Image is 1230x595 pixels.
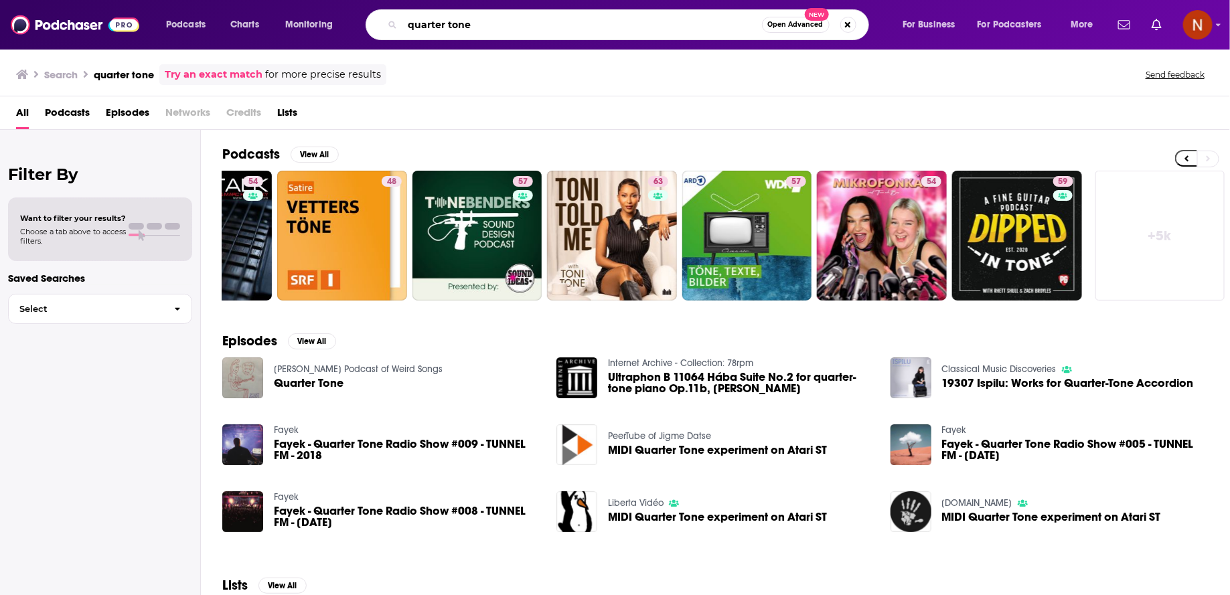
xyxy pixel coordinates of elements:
[222,146,280,163] h2: Podcasts
[608,371,874,394] a: Ultraphon B 11064 Hába Suite No.2 for quarter-tone piano Op.11b, Karel Reiner
[762,17,830,33] button: Open AdvancedNew
[1053,176,1073,187] a: 59
[791,175,801,189] span: 57
[8,165,192,184] h2: Filter By
[166,15,206,34] span: Podcasts
[8,272,192,284] p: Saved Searches
[258,578,307,594] button: View All
[817,171,947,301] a: 54
[891,357,931,398] img: 19307 Ispilu: Works for Quarter-Tone Accordion
[942,497,1012,509] a: videos.trom.tf
[274,491,299,503] a: Fayek
[285,15,333,34] span: Monitoring
[608,357,753,369] a: Internet Archive - Collection: 78rpm
[1142,69,1209,80] button: Send feedback
[265,67,381,82] span: for more precise results
[891,424,931,465] a: Fayek - Quarter Tone Radio Show #005 - TUNNEL FM - February 2016
[402,14,762,35] input: Search podcasts, credits, & more...
[274,363,443,375] a: Rebecca Pittenger's Podcast of Weird Songs
[1113,13,1136,36] a: Show notifications dropdown
[11,12,139,37] img: Podchaser - Follow, Share and Rate Podcasts
[9,305,163,313] span: Select
[44,68,78,81] h3: Search
[276,14,350,35] button: open menu
[16,102,29,129] a: All
[1183,10,1213,39] img: User Profile
[222,333,336,349] a: EpisodesView All
[648,176,668,187] a: 63
[969,14,1061,35] button: open menu
[387,175,396,189] span: 48
[608,430,711,442] a: PeerTube of Jigme Datse
[654,175,663,189] span: 63
[608,444,827,456] a: MIDI Quarter Tone experiment on Atari ST
[288,333,336,349] button: View All
[952,171,1082,301] a: 59
[277,102,297,129] a: Lists
[378,9,882,40] div: Search podcasts, credits, & more...
[222,357,263,398] img: Quarter Tone
[942,438,1209,461] span: Fayek - Quarter Tone Radio Show #005 - TUNNEL FM - [DATE]
[165,102,210,129] span: Networks
[94,68,154,81] h3: quarter tone
[277,171,407,301] a: 48
[1095,171,1225,301] a: +5k
[8,294,192,324] button: Select
[903,15,955,34] span: For Business
[222,577,307,594] a: ListsView All
[978,15,1042,34] span: For Podcasters
[20,214,126,223] span: Want to filter your results?
[274,424,299,436] a: Fayek
[921,176,941,187] a: 54
[608,371,874,394] span: Ultraphon B 11064 Hába Suite No.2 for quarter-tone piano Op.11b, [PERSON_NAME]
[222,333,277,349] h2: Episodes
[1146,13,1167,36] a: Show notifications dropdown
[274,438,540,461] a: Fayek - Quarter Tone Radio Show #009 - TUNNEL FM - 2018
[942,511,1161,523] a: MIDI Quarter Tone experiment on Atari ST
[1071,15,1093,34] span: More
[942,424,967,436] a: Fayek
[222,577,248,594] h2: Lists
[891,491,931,532] img: MIDI Quarter Tone experiment on Atari ST
[682,171,812,301] a: 57
[547,171,677,301] a: 63
[222,146,339,163] a: PodcastsView All
[942,377,1194,389] a: 19307 Ispilu: Works for Quarter-Tone Accordion
[1183,10,1213,39] button: Show profile menu
[222,491,263,532] img: Fayek - Quarter Tone Radio Show #008 - TUNNEL FM - May 2016
[805,8,829,21] span: New
[556,491,597,532] a: MIDI Quarter Tone experiment on Atari ST
[927,175,936,189] span: 54
[768,21,824,28] span: Open Advanced
[230,15,259,34] span: Charts
[608,511,827,523] a: MIDI Quarter Tone experiment on Atari ST
[106,102,149,129] a: Episodes
[556,424,597,465] img: MIDI Quarter Tone experiment on Atari ST
[222,424,263,465] img: Fayek - Quarter Tone Radio Show #009 - TUNNEL FM - 2018
[274,377,343,389] a: Quarter Tone
[222,14,267,35] a: Charts
[165,67,262,82] a: Try an exact match
[412,171,542,301] a: 57
[786,176,806,187] a: 57
[942,363,1057,375] a: Classical Music Discoveries
[382,176,402,187] a: 48
[556,357,597,398] img: Ultraphon B 11064 Hába Suite No.2 for quarter-tone piano Op.11b, Karel Reiner
[248,175,258,189] span: 54
[1059,175,1068,189] span: 59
